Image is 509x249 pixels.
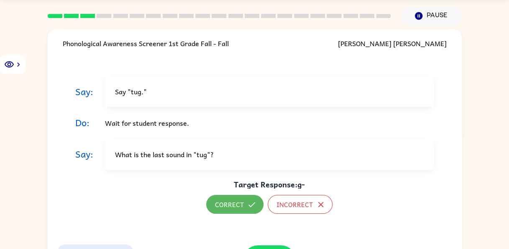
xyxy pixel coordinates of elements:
h4: Target Response: g- [234,180,305,189]
div: Phonological Awareness Screener 1st Grade Fall - Fall [63,38,229,49]
div: Say "tug." [105,76,434,107]
button: Pause [401,6,462,26]
h3: Do: [75,117,105,129]
h3: Say: [75,148,105,160]
div: What is the last sound in "tug"? [105,139,434,170]
button: Correct [206,195,263,214]
div: Wait for student response. [105,112,434,133]
button: Incorrect [268,195,333,214]
div: [PERSON_NAME] [PERSON_NAME] [338,38,447,49]
h3: Say: [75,86,105,98]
